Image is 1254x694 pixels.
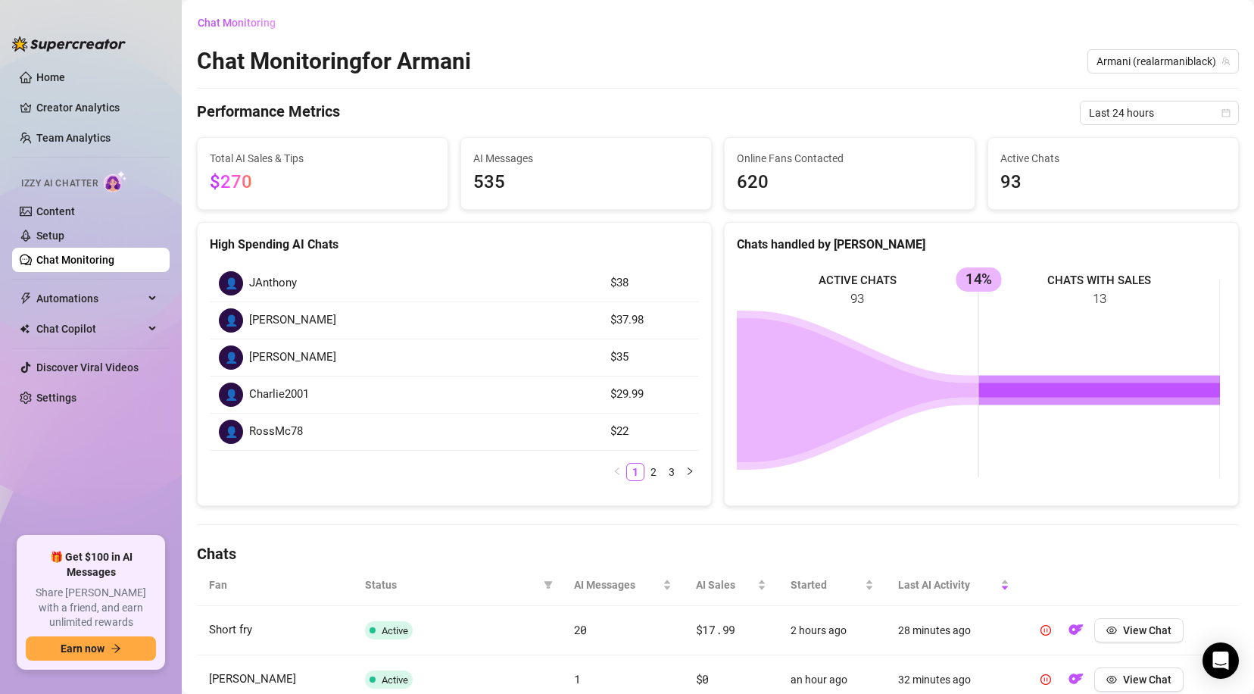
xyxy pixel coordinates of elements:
div: 👤 [219,308,243,333]
h4: Performance Metrics [197,101,340,125]
th: Fan [197,564,353,606]
div: 👤 [219,420,243,444]
span: left [613,467,622,476]
span: team [1221,57,1231,66]
th: Started [778,564,886,606]
a: Creator Analytics [36,95,158,120]
span: arrow-right [111,643,121,654]
h2: Chat Monitoring for Armani [197,47,471,76]
span: Active [382,674,408,686]
span: Short fry [209,623,252,636]
li: Previous Page [608,463,626,481]
td: 2 hours ago [778,606,886,655]
article: $29.99 [610,386,690,404]
button: OF [1064,667,1088,692]
span: RossMc78 [249,423,303,441]
h4: Chats [197,543,1239,564]
span: 93 [1000,168,1226,197]
a: Home [36,71,65,83]
span: filter [541,574,556,596]
div: 👤 [219,383,243,407]
img: OF [1068,622,1084,637]
a: OF [1064,677,1088,689]
span: Earn now [61,642,104,655]
article: $37.98 [610,311,690,330]
button: Chat Monitoring [197,11,288,35]
span: Chat Copilot [36,317,144,341]
span: Online Fans Contacted [737,150,962,167]
span: 535 [473,168,699,197]
span: View Chat [1123,624,1171,636]
a: Team Analytics [36,132,111,144]
span: $17.99 [696,622,735,637]
a: OF [1064,627,1088,639]
span: Started [791,577,862,593]
div: 👤 [219,271,243,295]
article: $38 [610,274,690,292]
span: Izzy AI Chatter [21,177,98,191]
span: $0 [696,671,709,686]
span: eye [1106,625,1117,636]
span: 20 [574,622,587,637]
a: Discover Viral Videos [36,361,139,374]
a: Content [36,205,75,217]
span: View Chat [1123,674,1171,686]
span: [PERSON_NAME] [249,349,336,367]
span: [PERSON_NAME] [209,672,296,686]
button: Earn nowarrow-right [26,636,156,661]
span: pause-circle [1040,625,1051,636]
img: AI Chatter [104,170,127,192]
th: Last AI Activity [886,564,1022,606]
button: OF [1064,618,1088,642]
a: 3 [663,464,680,480]
li: Next Page [681,463,699,481]
span: Chat Monitoring [198,17,276,29]
span: Charlie2001 [249,386,309,404]
th: AI Messages [562,564,684,606]
span: $270 [210,171,252,192]
div: Open Intercom Messenger [1203,642,1239,679]
span: eye [1106,674,1117,685]
span: AI Messages [574,577,660,593]
div: 👤 [219,345,243,370]
span: Share [PERSON_NAME] with a friend, and earn unlimited rewards [26,586,156,630]
span: Automations [36,286,144,311]
td: 28 minutes ago [886,606,1022,655]
span: Armani (realarmaniblack) [1096,50,1230,73]
span: Active Chats [1000,150,1226,167]
span: 🎁 Get $100 in AI Messages [26,550,156,580]
span: [PERSON_NAME] [249,311,336,330]
article: $35 [610,349,690,367]
span: 620 [737,168,962,197]
li: 2 [644,463,663,481]
article: $22 [610,423,690,441]
span: thunderbolt [20,292,32,305]
img: logo-BBDzfeDw.svg [12,36,126,52]
span: right [685,467,694,476]
button: left [608,463,626,481]
span: calendar [1221,108,1231,117]
a: 2 [645,464,662,480]
span: AI Messages [473,150,699,167]
a: Setup [36,230,64,242]
a: Chat Monitoring [36,254,114,266]
div: High Spending AI Chats [210,235,699,254]
span: pause-circle [1040,674,1051,685]
li: 3 [663,463,681,481]
span: 1 [574,671,581,686]
a: Settings [36,392,76,404]
span: Total AI Sales & Tips [210,150,435,167]
span: Status [365,577,537,593]
img: Chat Copilot [20,324,30,334]
span: Last AI Activity [898,577,997,593]
button: View Chat [1094,618,1184,642]
li: 1 [626,463,644,481]
span: JAnthony [249,274,297,292]
div: Chats handled by [PERSON_NAME] [737,235,1226,254]
a: 1 [627,464,644,480]
th: AI Sales [684,564,778,606]
span: filter [544,580,553,589]
span: AI Sales [696,577,754,593]
span: Active [382,625,408,636]
img: OF [1068,671,1084,686]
